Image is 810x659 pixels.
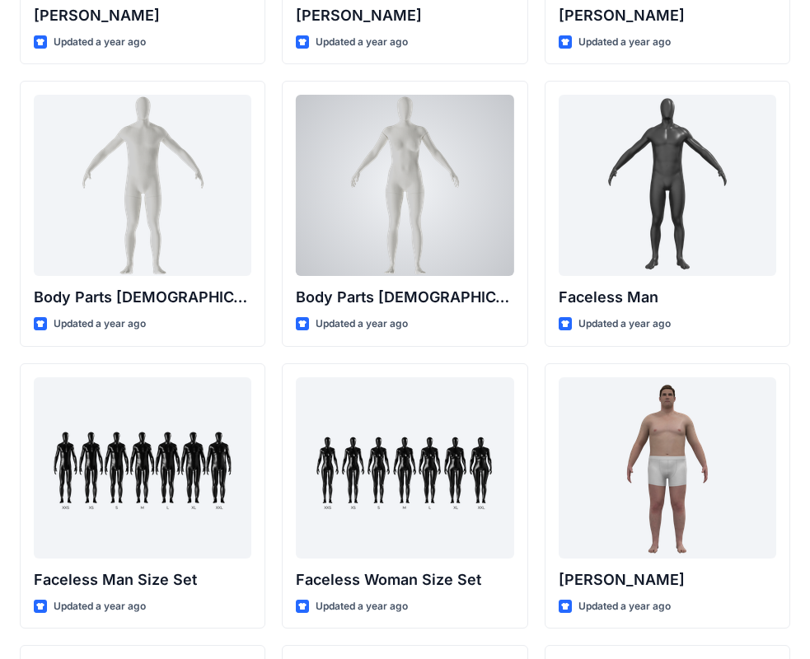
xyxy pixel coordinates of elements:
a: Joseph [559,377,776,559]
p: [PERSON_NAME] [559,568,776,591]
p: Faceless Woman Size Set [296,568,513,591]
a: Body Parts Female [296,95,513,276]
a: Faceless Man Size Set [34,377,251,559]
p: Body Parts [DEMOGRAPHIC_DATA] [296,286,513,309]
a: Faceless Woman Size Set [296,377,513,559]
p: [PERSON_NAME] [34,4,251,27]
p: Updated a year ago [578,34,671,51]
p: Updated a year ago [578,598,671,615]
p: [PERSON_NAME] [296,4,513,27]
p: Updated a year ago [316,34,408,51]
a: Faceless Man [559,95,776,276]
p: Updated a year ago [316,315,408,333]
p: Updated a year ago [54,34,146,51]
p: Updated a year ago [316,598,408,615]
p: Body Parts [DEMOGRAPHIC_DATA] [34,286,251,309]
p: Faceless Man Size Set [34,568,251,591]
a: Body Parts Male [34,95,251,276]
p: Updated a year ago [578,315,671,333]
p: [PERSON_NAME] [559,4,776,27]
p: Faceless Man [559,286,776,309]
p: Updated a year ago [54,598,146,615]
p: Updated a year ago [54,315,146,333]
